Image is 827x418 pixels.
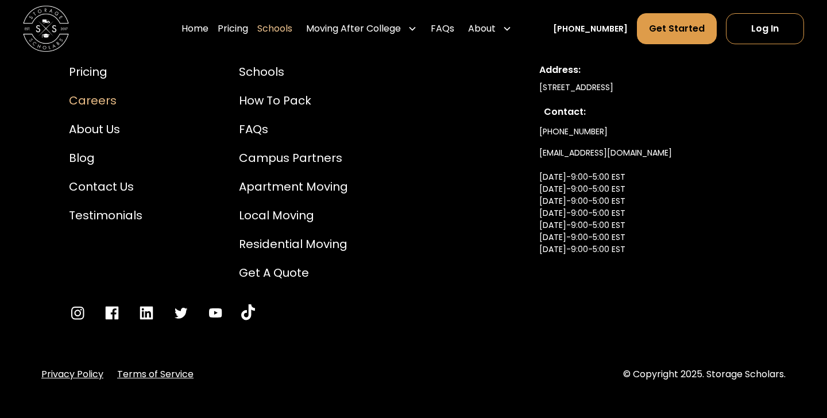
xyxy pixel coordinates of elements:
a: Go to Twitter [172,304,190,322]
a: Privacy Policy [41,367,103,381]
a: Local Moving [239,207,348,224]
div: About [463,13,516,45]
a: Careers [69,92,142,109]
a: Apartment Moving [239,178,348,195]
a: Get Started [637,13,717,44]
a: Residential Moving [239,235,348,253]
a: Terms of Service [117,367,194,381]
a: Log In [726,13,804,44]
a: Contact Us [69,178,142,195]
a: Pricing [69,63,142,80]
div: Address: [539,63,758,77]
div: About [468,22,496,36]
a: [PHONE_NUMBER] [553,23,628,35]
a: Schools [257,13,292,45]
a: FAQs [239,121,348,138]
a: Home [181,13,208,45]
img: Storage Scholars main logo [23,6,69,52]
div: [STREET_ADDRESS] [539,82,758,94]
a: Go to YouTube [207,304,224,322]
a: [PHONE_NUMBER] [539,121,608,142]
a: Go to YouTube [241,304,255,322]
div: Moving After College [306,22,401,36]
a: Pricing [218,13,248,45]
a: How to Pack [239,92,348,109]
a: About Us [69,121,142,138]
a: Go to LinkedIn [138,304,155,322]
a: Blog [69,149,142,167]
a: Schools [239,63,348,80]
a: FAQs [431,13,454,45]
div: Contact: [544,105,753,119]
a: Testimonials [69,207,142,224]
a: Go to Instagram [69,304,86,322]
a: Go to Facebook [103,304,121,322]
a: Get a Quote [239,264,348,281]
a: [EMAIL_ADDRESS][DOMAIN_NAME][DATE]-9:00-5:00 EST[DATE]-9:00-5:00 EST[DATE]-9:00-5:00 EST[DATE]-9:... [539,142,672,284]
a: Campus Partners [239,149,348,167]
div: Moving After College [302,13,422,45]
div: © Copyright 2025. Storage Scholars. [623,367,786,381]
